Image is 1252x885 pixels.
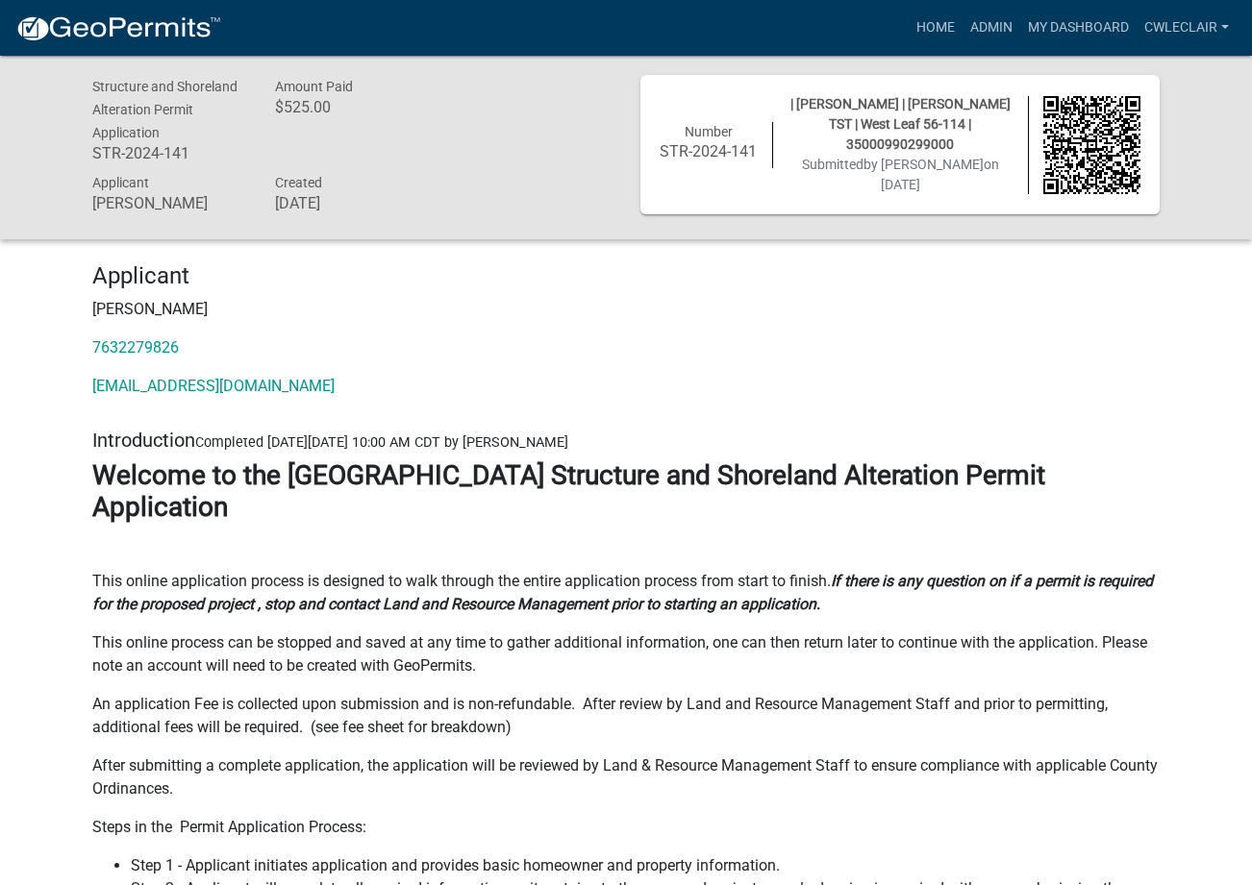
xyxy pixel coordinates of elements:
h6: $525.00 [275,98,429,116]
a: My Dashboard [1020,10,1137,46]
p: This online process can be stopped and saved at any time to gather additional information, one ca... [92,631,1160,677]
h5: Introduction [92,429,1160,452]
span: | [PERSON_NAME] | [PERSON_NAME] TST | West Leaf 56-114 | 35000990299000 [790,96,1011,152]
h6: [PERSON_NAME] [92,194,246,212]
p: An application Fee is collected upon submission and is non-refundable. After review by Land and R... [92,693,1160,739]
a: Admin [963,10,1020,46]
span: Created [275,175,322,190]
span: Amount Paid [275,79,353,94]
a: Home [909,10,963,46]
span: Number [685,124,733,139]
span: Completed [DATE][DATE] 10:00 AM CDT by [PERSON_NAME] [195,434,568,451]
strong: Welcome to the [GEOGRAPHIC_DATA] Structure and Shoreland Alteration Permit Application [92,459,1045,524]
p: After submitting a complete application, the application will be reviewed by Land & Resource Mana... [92,754,1160,800]
span: Structure and Shoreland Alteration Permit Application [92,79,238,140]
span: Submitted on [DATE] [802,157,999,192]
h6: STR-2024-141 [660,142,758,160]
li: Step 1 - Applicant initiates application and provides basic homeowner and property information. [131,854,1160,877]
h6: STR-2024-141 [92,144,246,162]
p: This online application process is designed to walk through the entire application process from s... [92,570,1160,616]
h6: [DATE] [275,194,429,212]
h4: Applicant [92,262,1160,290]
strong: If there is any question on if a permit is required for the proposed project , stop and contact L... [92,572,1153,613]
img: QR code [1043,96,1141,194]
a: 7632279826 [92,338,179,356]
p: Steps in the Permit Application Process: [92,816,1160,839]
span: Applicant [92,175,149,190]
p: [PERSON_NAME] [92,298,1160,321]
span: by [PERSON_NAME] [864,157,984,172]
a: cwleclair [1137,10,1237,46]
a: [EMAIL_ADDRESS][DOMAIN_NAME] [92,377,335,395]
